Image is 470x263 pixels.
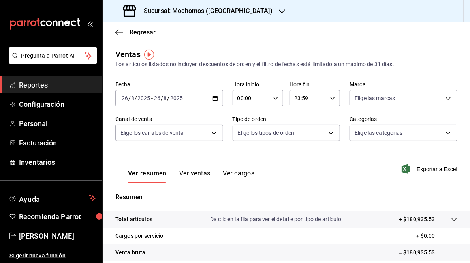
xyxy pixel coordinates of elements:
button: open_drawer_menu [87,21,93,27]
span: Elige los tipos de orden [238,129,295,137]
button: Regresar [115,28,156,36]
h3: Sucursal: Mochomos ([GEOGRAPHIC_DATA]) [137,6,273,16]
a: Pregunta a Parrot AI [6,57,97,65]
span: / [135,95,137,101]
label: Categorías [350,117,457,122]
button: Ver cargos [223,170,255,183]
p: Resumen [115,192,457,202]
label: Hora fin [290,82,340,88]
input: -- [121,95,128,101]
div: Los artículos listados no incluyen descuentos de orden y el filtro de fechas está limitado a un m... [115,60,457,69]
div: navigation tabs [128,170,254,183]
input: -- [154,95,161,101]
input: -- [164,95,167,101]
span: Inventarios [19,157,96,168]
p: + $0.00 [416,232,457,240]
img: Tooltip marker [144,50,154,60]
label: Canal de venta [115,117,223,122]
label: Fecha [115,82,223,88]
span: Ayuda [19,193,86,203]
label: Tipo de orden [233,117,340,122]
span: / [128,95,131,101]
span: Reportes [19,80,96,90]
p: Cargos por servicio [115,232,164,240]
p: Total artículos [115,215,152,224]
span: Sugerir nueva función [9,252,96,260]
input: ---- [137,95,150,101]
button: Exportar a Excel [403,164,457,174]
button: Ver resumen [128,170,167,183]
label: Hora inicio [233,82,283,88]
span: / [161,95,163,101]
div: Ventas [115,48,141,60]
button: Pregunta a Parrot AI [9,47,97,64]
p: = $180,935.53 [399,248,457,257]
span: Configuración [19,99,96,110]
p: + $180,935.53 [399,215,435,224]
p: Venta bruta [115,248,145,257]
span: Pregunta a Parrot AI [21,52,85,60]
input: ---- [170,95,183,101]
span: Regresar [130,28,156,36]
span: Elige los canales de venta [120,129,184,137]
label: Marca [350,82,457,88]
span: [PERSON_NAME] [19,231,96,241]
span: Elige las categorías [355,129,403,137]
button: Ver ventas [179,170,211,183]
input: -- [131,95,135,101]
span: - [151,95,153,101]
span: / [167,95,170,101]
span: Elige las marcas [355,94,395,102]
span: Personal [19,118,96,129]
span: Recomienda Parrot [19,211,96,222]
p: Da clic en la fila para ver el detalle por tipo de artículo [210,215,341,224]
span: Facturación [19,138,96,148]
